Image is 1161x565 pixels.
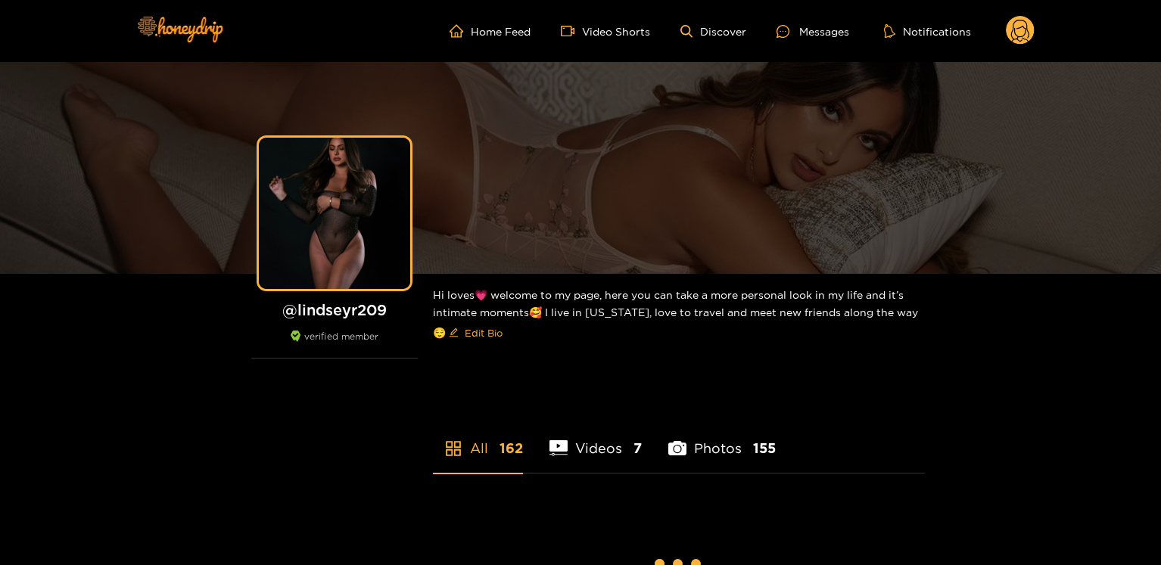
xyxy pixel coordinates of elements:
[500,439,523,458] span: 162
[633,439,642,458] span: 7
[450,24,531,38] a: Home Feed
[561,24,582,38] span: video-camera
[446,321,506,345] button: editEdit Bio
[433,274,925,357] div: Hi loves💗 welcome to my page, here you can take a more personal look in my life and it’s intimate...
[561,24,650,38] a: Video Shorts
[680,25,746,38] a: Discover
[449,328,459,339] span: edit
[450,24,471,38] span: home
[549,405,642,473] li: Videos
[251,300,418,319] h1: @ lindseyr209
[465,325,503,340] span: Edit Bio
[251,331,418,359] div: verified member
[433,405,523,473] li: All
[777,23,849,40] div: Messages
[879,23,976,39] button: Notifications
[444,439,462,458] span: appstore
[753,439,776,458] span: 155
[668,405,776,473] li: Photos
